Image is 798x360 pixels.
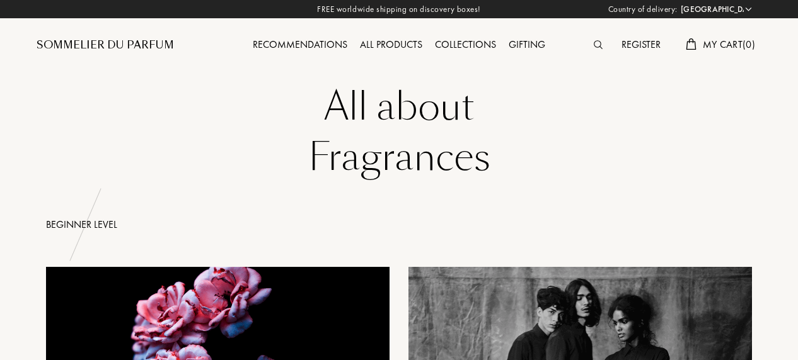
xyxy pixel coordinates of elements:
span: Country of delivery: [608,3,678,16]
div: Fragrances [46,132,752,183]
a: Sommelier du Parfum [37,38,174,53]
a: Collections [429,38,502,51]
span: My Cart ( 0 ) [703,38,755,51]
div: All about [46,82,752,132]
div: Collections [429,37,502,53]
div: Recommendations [246,37,354,53]
div: All products [354,37,429,53]
img: cart.svg [686,38,696,50]
div: Register [615,37,667,53]
a: Recommendations [246,38,354,51]
a: Gifting [502,38,552,51]
img: search_icn.svg [594,40,603,49]
div: Gifting [502,37,552,53]
a: Register [615,38,667,51]
div: Beginner level [46,217,752,232]
a: All products [354,38,429,51]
